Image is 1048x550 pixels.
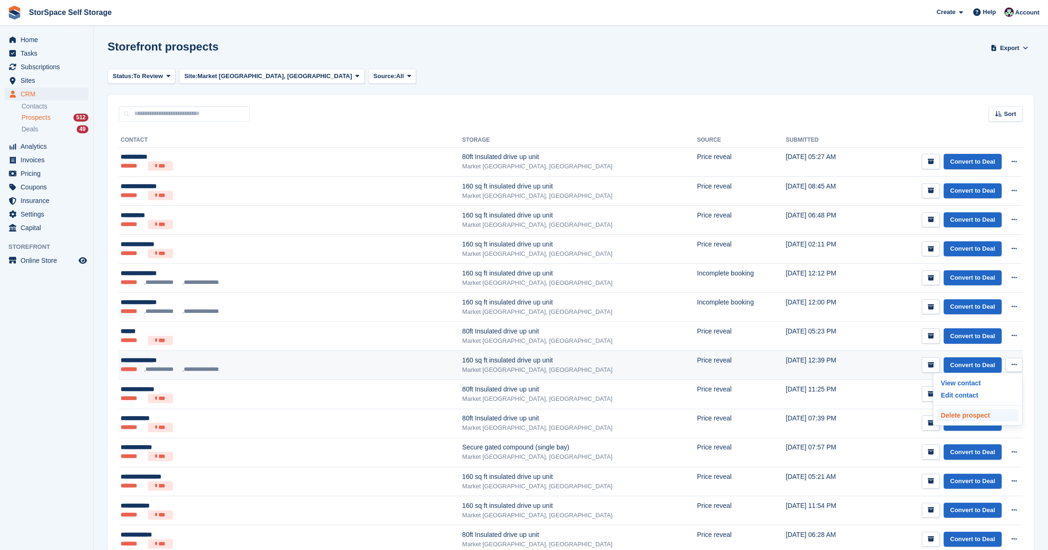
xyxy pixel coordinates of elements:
span: Subscriptions [21,60,77,73]
div: 160 sq ft insulated drive up unit [462,501,697,511]
span: Help [983,7,996,17]
span: Site: [184,72,197,81]
span: Invoices [21,153,77,166]
span: Pricing [21,167,77,180]
a: Convert to Deal [944,357,1002,373]
th: Source [697,133,786,148]
td: Price reveal [697,351,786,380]
td: Price reveal [697,409,786,438]
span: Create [937,7,955,17]
td: [DATE] 11:54 PM [786,496,865,525]
div: Market [GEOGRAPHIC_DATA], [GEOGRAPHIC_DATA] [462,365,697,375]
a: Prospects 512 [22,113,88,123]
a: StorSpace Self Storage [25,5,116,20]
th: Submitted [786,133,865,148]
a: menu [5,221,88,234]
a: Convert to Deal [944,532,1002,547]
span: Market [GEOGRAPHIC_DATA], [GEOGRAPHIC_DATA] [197,72,352,81]
span: Insurance [21,194,77,207]
span: Home [21,33,77,46]
td: Price reveal [697,467,786,496]
div: Market [GEOGRAPHIC_DATA], [GEOGRAPHIC_DATA] [462,452,697,462]
div: Market [GEOGRAPHIC_DATA], [GEOGRAPHIC_DATA] [462,394,697,404]
th: Contact [119,133,462,148]
div: Secure gated compound (single bay) [462,442,697,452]
div: Market [GEOGRAPHIC_DATA], [GEOGRAPHIC_DATA] [462,191,697,201]
a: Convert to Deal [944,154,1002,169]
td: Price reveal [697,438,786,467]
div: Market [GEOGRAPHIC_DATA], [GEOGRAPHIC_DATA] [462,220,697,230]
a: Convert to Deal [944,503,1002,518]
a: Convert to Deal [944,183,1002,199]
a: menu [5,33,88,46]
div: Market [GEOGRAPHIC_DATA], [GEOGRAPHIC_DATA] [462,423,697,433]
div: 160 sq ft insulated drive up unit [462,268,697,278]
td: Price reveal [697,380,786,409]
a: menu [5,181,88,194]
td: Incomplete booking [697,293,786,322]
a: Convert to Deal [944,212,1002,228]
td: [DATE] 05:27 AM [786,147,865,176]
span: Tasks [21,47,77,60]
a: menu [5,167,88,180]
td: [DATE] 12:00 PM [786,293,865,322]
a: menu [5,87,88,101]
a: menu [5,208,88,221]
div: Market [GEOGRAPHIC_DATA], [GEOGRAPHIC_DATA] [462,482,697,491]
span: Deals [22,125,38,134]
td: [DATE] 11:25 PM [786,380,865,409]
a: Convert to Deal [944,474,1002,489]
a: Convert to Deal [944,444,1002,460]
span: CRM [21,87,77,101]
div: 160 sq ft insulated drive up unit [462,355,697,365]
td: [DATE] 07:57 PM [786,438,865,467]
div: Market [GEOGRAPHIC_DATA], [GEOGRAPHIC_DATA] [462,278,697,288]
div: 160 sq ft insulated drive up unit [462,210,697,220]
span: Account [1015,8,1040,17]
a: menu [5,60,88,73]
span: To Review [133,72,163,81]
a: Edit contact [937,389,1019,401]
span: Status: [113,72,133,81]
button: Site: Market [GEOGRAPHIC_DATA], [GEOGRAPHIC_DATA] [179,69,364,84]
a: menu [5,254,88,267]
a: Convert to Deal [944,328,1002,344]
span: Settings [21,208,77,221]
div: 160 sq ft insulated drive up unit [462,239,697,249]
h1: Storefront prospects [108,40,218,53]
a: menu [5,153,88,166]
td: Price reveal [697,176,786,205]
div: 49 [77,125,88,133]
td: [DATE] 05:23 PM [786,322,865,351]
td: Incomplete booking [697,264,786,293]
div: 80ft Insulated drive up unit [462,326,697,336]
a: View contact [937,377,1019,389]
td: Price reveal [697,322,786,351]
a: Delete prospect [937,409,1019,421]
button: Source: All [369,69,417,84]
a: menu [5,194,88,207]
div: 160 sq ft insulated drive up unit [462,472,697,482]
div: 160 sq ft insulated drive up unit [462,181,697,191]
div: Market [GEOGRAPHIC_DATA], [GEOGRAPHIC_DATA] [462,336,697,346]
a: Contacts [22,102,88,111]
button: Status: To Review [108,69,175,84]
td: Price reveal [697,147,786,176]
div: Market [GEOGRAPHIC_DATA], [GEOGRAPHIC_DATA] [462,511,697,520]
a: Convert to Deal [944,299,1002,315]
span: Storefront [8,242,93,252]
a: menu [5,74,88,87]
img: stora-icon-8386f47178a22dfd0bd8f6a31ec36ba5ce8667c1dd55bd0f319d3a0aa187defe.svg [7,6,22,20]
td: [DATE] 12:39 PM [786,351,865,380]
td: [DATE] 05:21 AM [786,467,865,496]
td: [DATE] 08:45 AM [786,176,865,205]
div: 80ft Insulated drive up unit [462,384,697,394]
img: Ross Hadlington [1005,7,1014,17]
span: Prospects [22,113,51,122]
span: All [396,72,404,81]
div: 80ft Insulated drive up unit [462,413,697,423]
td: [DATE] 06:48 PM [786,205,865,234]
